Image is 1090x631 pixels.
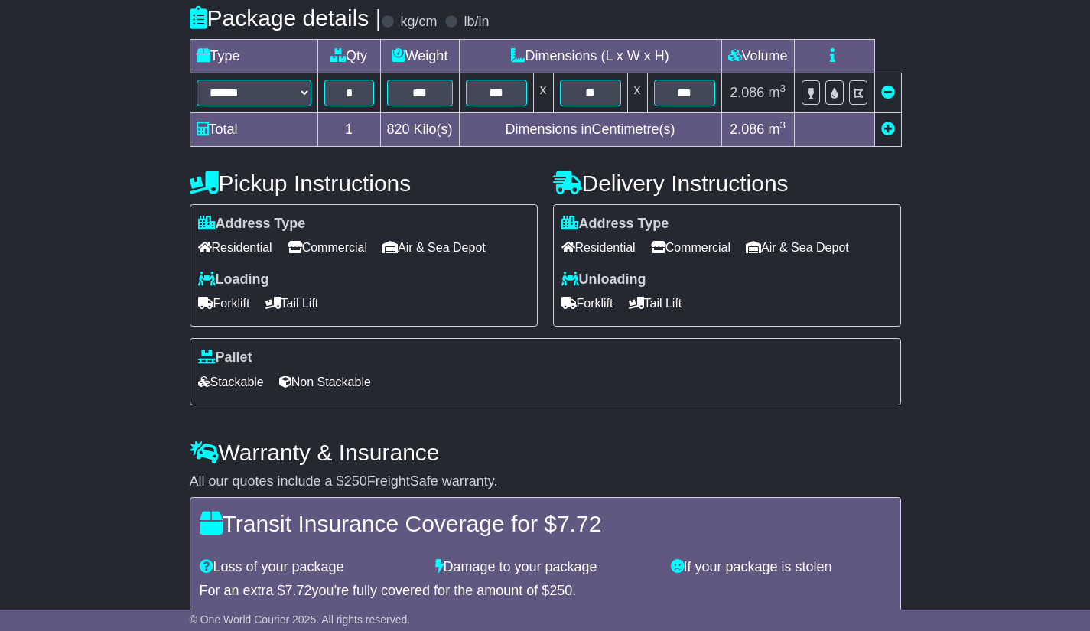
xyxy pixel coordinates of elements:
span: Tail Lift [629,291,682,315]
h4: Package details | [190,5,382,31]
label: Loading [198,272,269,288]
div: For an extra $ you're fully covered for the amount of $ . [200,583,891,600]
label: Address Type [198,216,306,233]
span: Residential [561,236,636,259]
div: Loss of your package [192,559,428,576]
td: x [533,73,553,112]
span: Non Stackable [279,370,371,394]
td: Kilo(s) [380,112,459,146]
label: Pallet [198,350,252,366]
td: x [627,73,647,112]
label: kg/cm [400,14,437,31]
td: Type [190,39,317,73]
label: Address Type [561,216,669,233]
span: Stackable [198,370,264,394]
div: If your package is stolen [663,559,899,576]
span: © One World Courier 2025. All rights reserved. [190,613,411,626]
span: Commercial [651,236,730,259]
td: Total [190,112,317,146]
label: Unloading [561,272,646,288]
td: Weight [380,39,459,73]
span: 7.72 [285,583,312,598]
td: Volume [721,39,794,73]
a: Remove this item [881,85,895,100]
span: 250 [549,583,572,598]
span: 250 [344,473,367,489]
td: Qty [317,39,380,73]
a: Add new item [881,122,895,137]
span: 2.086 [730,85,764,100]
span: Air & Sea Depot [382,236,486,259]
span: Forklift [198,291,250,315]
h4: Delivery Instructions [553,171,901,196]
span: Air & Sea Depot [746,236,849,259]
span: Tail Lift [265,291,319,315]
h4: Warranty & Insurance [190,440,901,465]
span: 820 [387,122,410,137]
label: lb/in [464,14,489,31]
span: Commercial [288,236,367,259]
span: Forklift [561,291,613,315]
td: Dimensions (L x W x H) [459,39,721,73]
h4: Pickup Instructions [190,171,538,196]
h4: Transit Insurance Coverage for $ [200,511,891,536]
td: Dimensions in Centimetre(s) [459,112,721,146]
span: 2.086 [730,122,764,137]
span: m [768,85,786,100]
td: 1 [317,112,380,146]
div: Damage to your package [428,559,663,576]
div: All our quotes include a $ FreightSafe warranty. [190,473,901,490]
span: m [768,122,786,137]
sup: 3 [779,119,786,131]
span: 7.72 [557,511,601,536]
span: Residential [198,236,272,259]
sup: 3 [779,83,786,94]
